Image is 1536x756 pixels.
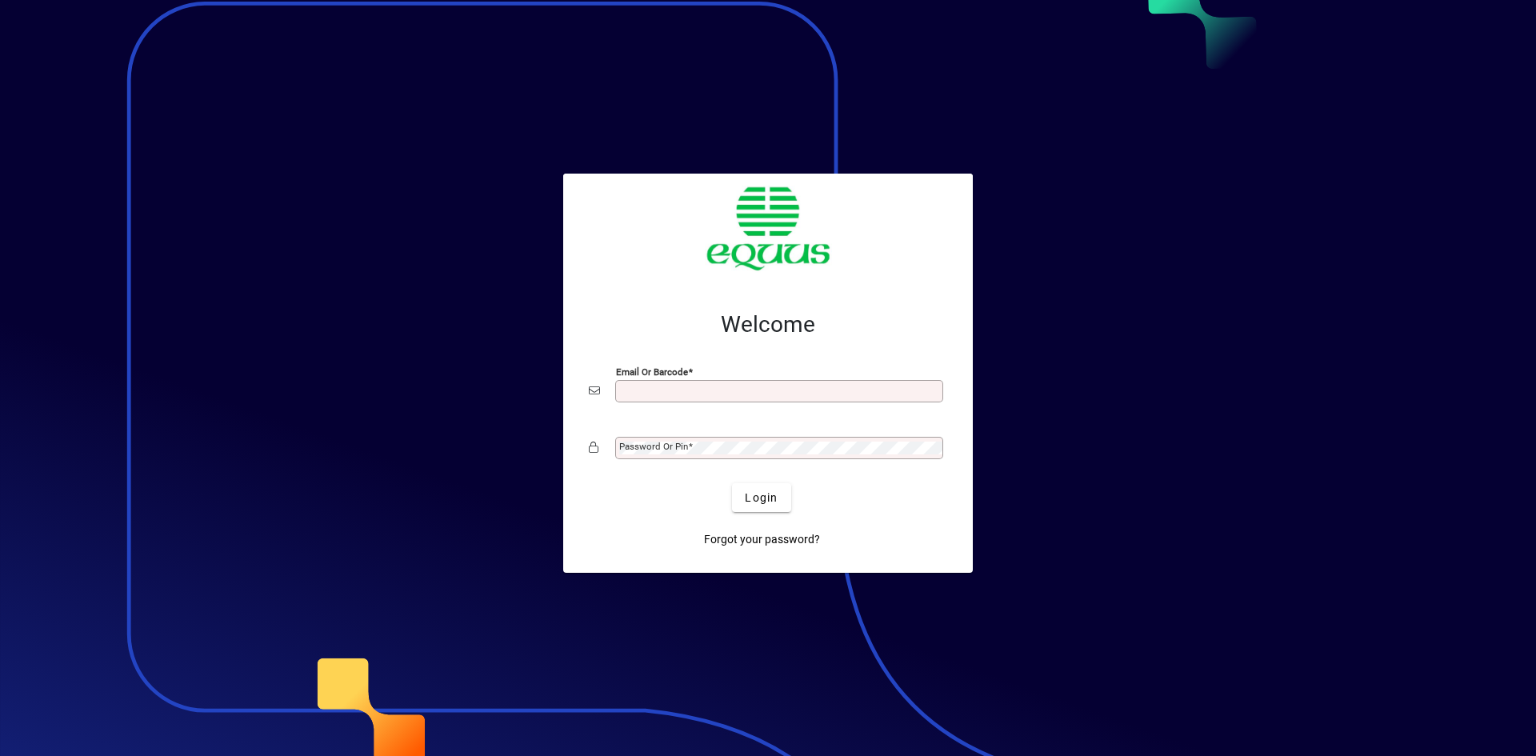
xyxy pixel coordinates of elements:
mat-label: Password or Pin [619,441,688,452]
mat-label: Email or Barcode [616,366,688,378]
button: Login [732,483,790,512]
span: Login [745,490,778,506]
span: Forgot your password? [704,531,820,548]
h2: Welcome [589,311,947,338]
a: Forgot your password? [698,525,826,554]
